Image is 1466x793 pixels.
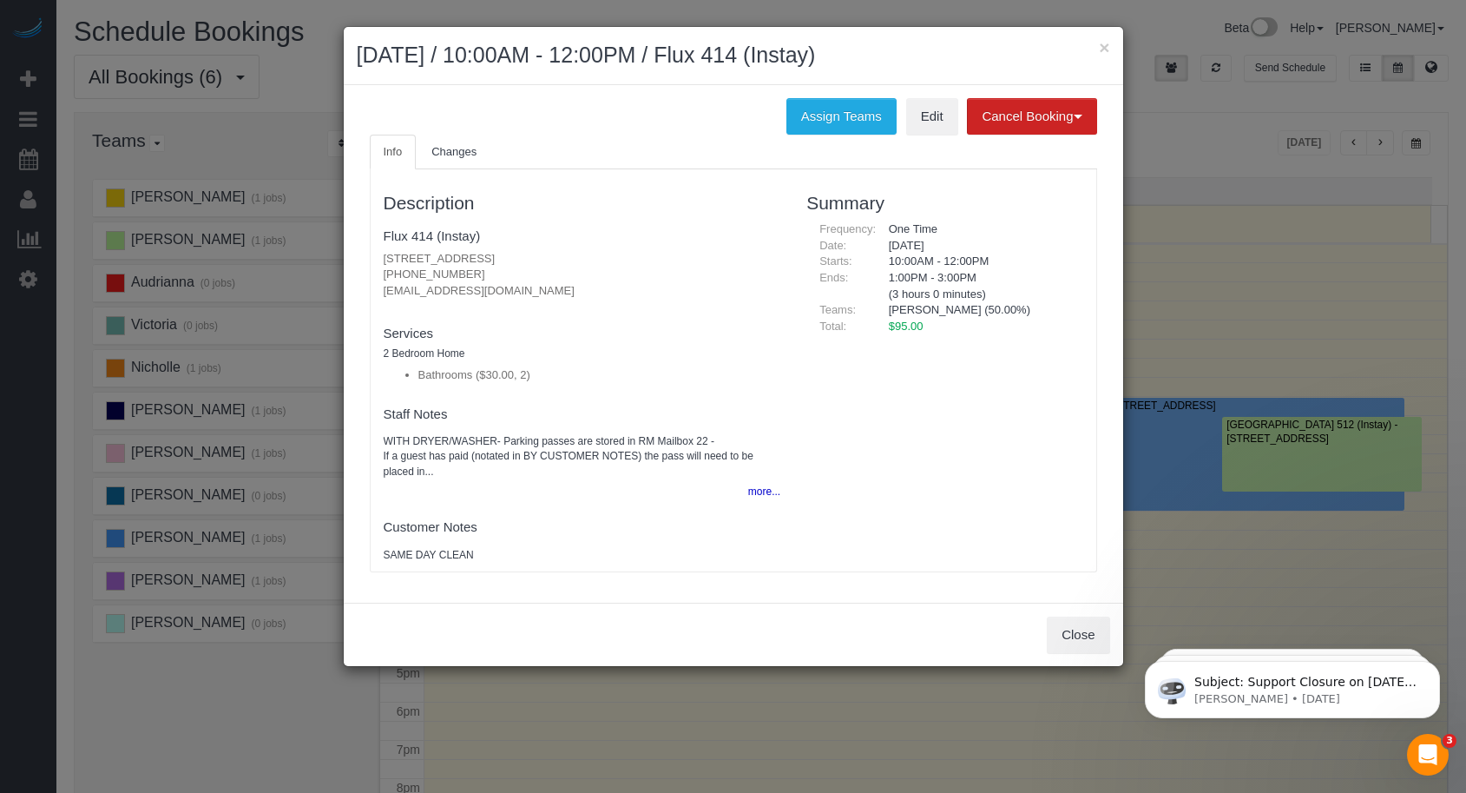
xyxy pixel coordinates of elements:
a: Changes [417,135,490,170]
h4: Customer Notes [384,520,781,535]
li: [PERSON_NAME] (50.00%) [889,302,1070,319]
div: One Time [876,221,1083,238]
span: Ends: [819,271,848,284]
pre: WITH DRYER/WASHER- Parking passes are stored in RM Mailbox 22 - If a guest has paid (notated in B... [384,434,781,479]
h2: [DATE] / 10:00AM - 12:00PM / Flux 414 (Instay) [357,40,1110,71]
button: more... [738,479,780,505]
a: Edit [906,98,958,135]
h3: Description [384,193,781,213]
h5: 2 Bedroom Home [384,348,781,360]
p: [STREET_ADDRESS] [PHONE_NUMBER] [EMAIL_ADDRESS][DOMAIN_NAME] [384,251,781,300]
div: 10:00AM - 12:00PM [876,254,1083,270]
iframe: Intercom live chat [1407,734,1449,776]
a: Flux 414 (Instay) [384,228,481,243]
h4: Staff Notes [384,407,781,422]
span: Total: [819,320,846,333]
h3: Summary [806,193,1082,213]
span: Frequency: [819,222,876,235]
li: Bathrooms ($30.00, 2) [418,367,781,384]
button: × [1099,38,1109,56]
span: Teams: [819,303,856,316]
span: 3 [1443,734,1456,748]
h4: Services [384,327,781,341]
button: Assign Teams [786,98,897,135]
iframe: Intercom notifications message [1119,624,1466,746]
pre: SAME DAY CLEAN [384,548,781,563]
span: Changes [431,145,477,158]
button: Cancel Booking [967,98,1096,135]
span: Date: [819,239,846,252]
span: Starts: [819,254,852,268]
span: $95.00 [889,320,924,333]
span: Info [384,145,403,158]
div: 1:00PM - 3:00PM (3 hours 0 minutes) [876,270,1083,302]
a: Info [370,135,417,170]
div: [DATE] [876,238,1083,254]
button: Close [1047,617,1109,653]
